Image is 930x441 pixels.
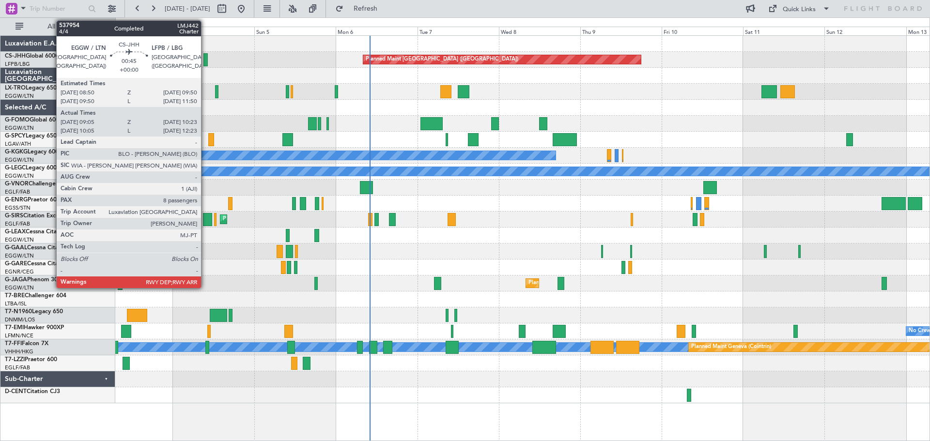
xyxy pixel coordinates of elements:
span: D-CENT [5,389,27,395]
span: CS-JHH [5,53,26,59]
span: All Aircraft [25,23,102,30]
div: Sat 11 [743,27,824,35]
div: [DATE] [117,19,134,28]
div: Quick Links [783,5,816,15]
a: EGGW/LTN [5,172,34,180]
a: EGGW/LTN [5,124,34,132]
a: T7-BREChallenger 604 [5,293,66,299]
div: Fri 3 [92,27,173,35]
a: D-CENTCitation CJ3 [5,389,60,395]
span: G-SIRS [5,213,23,219]
div: Fri 10 [662,27,743,35]
a: G-VNORChallenger 650 [5,181,70,187]
a: EGGW/LTN [5,284,34,291]
div: Sun 12 [824,27,906,35]
div: Planned Maint [GEOGRAPHIC_DATA] ([GEOGRAPHIC_DATA]) [528,276,681,290]
a: G-SIRSCitation Excel [5,213,61,219]
a: EGGW/LTN [5,92,34,100]
button: Quick Links [763,1,835,16]
a: LGAV/ATH [5,140,31,148]
a: G-KGKGLegacy 600 [5,149,59,155]
span: G-LEGC [5,165,26,171]
div: Tue 7 [418,27,499,35]
span: T7-EMI [5,325,24,331]
span: G-FOMO [5,117,30,123]
span: G-GARE [5,261,27,267]
a: G-ENRGPraetor 600 [5,197,60,203]
a: EGGW/LTN [5,236,34,243]
span: G-JAGA [5,277,27,283]
div: Thu 9 [580,27,662,35]
div: Unplanned Maint [GEOGRAPHIC_DATA] [121,132,220,147]
a: G-JAGAPhenom 300 [5,277,61,283]
div: Sun 5 [254,27,336,35]
a: VHHH/HKG [5,348,33,355]
a: EGNR/CEG [5,268,34,275]
div: Planned Maint Geneva (Cointrin) [691,340,771,354]
a: T7-LZZIPraetor 600 [5,357,57,363]
a: EGGW/LTN [5,252,34,259]
span: G-VNOR [5,181,29,187]
span: G-GAAL [5,245,27,251]
div: Planned Maint [GEOGRAPHIC_DATA] ([GEOGRAPHIC_DATA]) [223,212,375,227]
div: Mon 6 [336,27,417,35]
span: [DATE] - [DATE] [165,4,210,13]
a: T7-EMIHawker 900XP [5,325,64,331]
a: DNMM/LOS [5,316,35,323]
a: G-GAALCessna Citation XLS+ [5,245,85,251]
span: G-ENRG [5,197,28,203]
div: Wed 8 [499,27,580,35]
input: Trip Number [30,1,85,16]
a: G-GARECessna Citation XLS+ [5,261,85,267]
div: Planned Maint [GEOGRAPHIC_DATA] ([GEOGRAPHIC_DATA]) [366,52,518,67]
span: T7-N1960 [5,309,32,315]
button: Refresh [331,1,389,16]
div: Sat 4 [173,27,254,35]
button: All Aircraft [11,19,105,34]
span: T7-LZZI [5,357,25,363]
a: EGLF/FAB [5,364,30,371]
a: G-FOMOGlobal 6000 [5,117,62,123]
a: G-LEGCLegacy 600 [5,165,57,171]
span: G-SPCY [5,133,26,139]
a: CS-JHHGlobal 6000 [5,53,59,59]
span: G-LEAX [5,229,26,235]
a: G-SPCYLegacy 650 [5,133,57,139]
a: EGLF/FAB [5,220,30,228]
span: T7-FFI [5,341,22,347]
a: LX-TROLegacy 650 [5,85,57,91]
a: EGGW/LTN [5,156,34,164]
span: T7-BRE [5,293,25,299]
a: LTBA/ISL [5,300,27,307]
span: LX-TRO [5,85,26,91]
span: Refresh [345,5,386,12]
a: T7-FFIFalcon 7X [5,341,48,347]
a: T7-N1960Legacy 650 [5,309,63,315]
span: G-KGKG [5,149,28,155]
a: G-LEAXCessna Citation XLS [5,229,79,235]
a: LFMN/NCE [5,332,33,339]
a: LFPB/LBG [5,61,30,68]
a: EGSS/STN [5,204,31,212]
a: EGLF/FAB [5,188,30,196]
